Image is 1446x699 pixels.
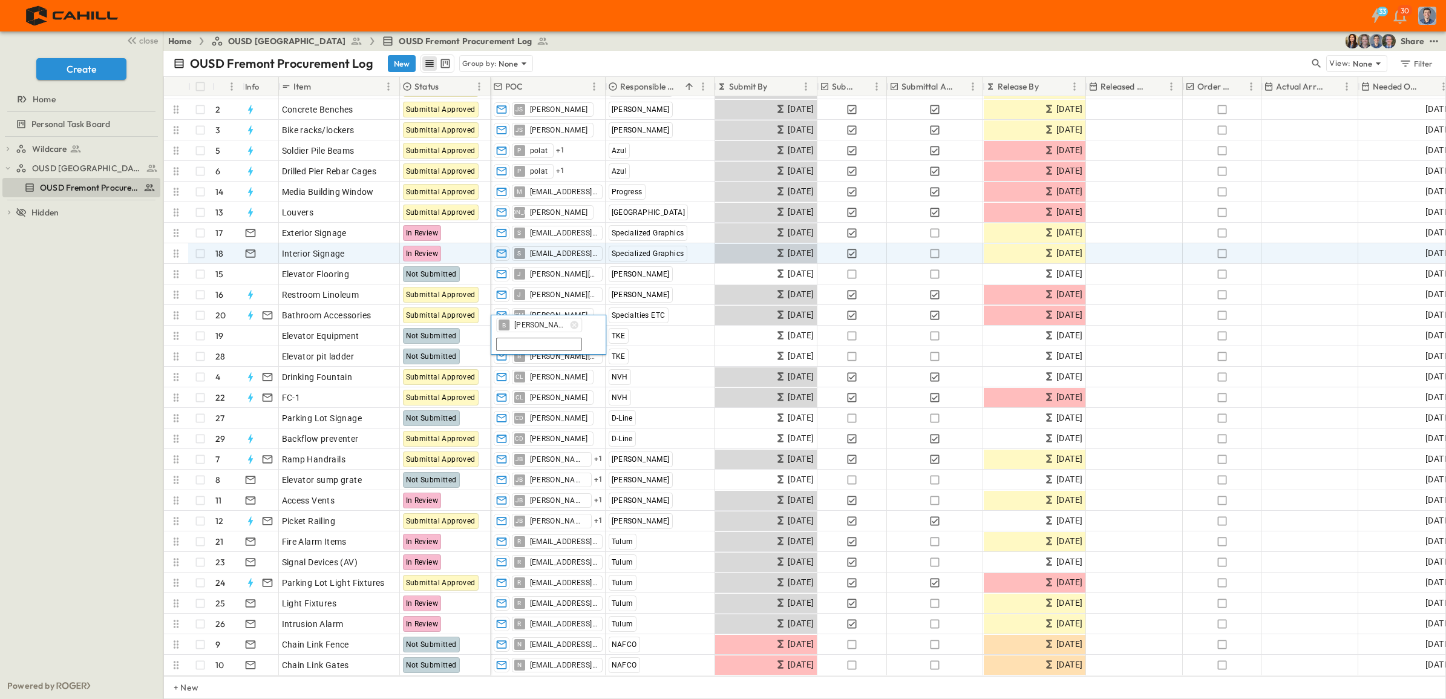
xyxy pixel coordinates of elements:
[594,474,603,486] span: + 1
[168,35,556,47] nav: breadcrumbs
[282,309,371,321] span: Bathroom Accessories
[212,77,243,96] div: #
[1151,80,1164,93] button: Sort
[190,55,373,72] p: OUSD Fremont Procurement Log
[788,246,814,260] span: [DATE]
[788,555,814,569] span: [DATE]
[612,537,633,546] span: Tulum
[406,455,476,464] span: Submittal Approved
[282,536,347,548] span: Fire Alarm Items
[515,520,523,521] span: JB
[215,433,225,445] p: 29
[832,80,857,93] p: Submitted?
[1056,267,1082,281] span: [DATE]
[594,515,603,527] span: + 1
[530,557,597,567] span: [EMAIL_ADDRESS][DOMAIN_NAME]
[515,438,524,439] span: CD
[594,453,603,465] span: + 1
[517,274,521,274] span: J
[612,352,626,361] span: TKE
[1244,79,1258,94] button: Menu
[788,432,814,445] span: [DATE]
[406,105,476,114] span: Submittal Approved
[530,290,597,300] span: [PERSON_NAME][EMAIL_ADDRESS][DOMAIN_NAME]
[515,376,523,377] span: CL
[526,80,539,93] button: Sort
[31,206,59,218] span: Hidden
[788,102,814,116] span: [DATE]
[2,91,158,108] a: Home
[530,249,597,258] span: [EMAIL_ADDRESS][DOMAIN_NAME]
[869,79,884,94] button: Menu
[282,124,355,136] span: Bike racks/lockers
[406,435,476,443] span: Submittal Approved
[2,159,160,178] div: OUSD [GEOGRAPHIC_DATA]test
[594,494,603,507] span: + 1
[1056,370,1082,384] span: [DATE]
[36,58,126,80] button: Create
[282,371,353,383] span: Drinking Fountain
[215,536,223,548] p: 21
[1357,34,1372,48] img: Katie McLelland (kmclelland@cahill-sf.com)
[1364,5,1388,27] button: 33
[1056,308,1082,322] span: [DATE]
[215,371,220,383] p: 4
[1056,185,1082,199] span: [DATE]
[1423,80,1436,93] button: Sort
[530,372,588,382] span: [PERSON_NAME]
[406,496,439,505] span: In Review
[215,392,225,404] p: 22
[15,3,131,28] img: 4f72bfc4efa7236828875bac24094a5ddb05241e32d018417354e964050affa1.png
[381,79,396,94] button: Menu
[215,556,225,568] p: 23
[406,146,476,155] span: Submittal Approved
[217,80,231,93] button: Sort
[1353,57,1372,70] p: None
[612,558,633,566] span: Tulum
[16,160,158,177] a: OUSD [GEOGRAPHIC_DATA]
[282,556,358,568] span: Signal Devices (AV)
[399,35,532,47] span: OUSD Fremont Procurement Log
[788,143,814,157] span: [DATE]
[1056,452,1082,466] span: [DATE]
[1395,55,1436,72] button: Filter
[245,70,260,103] div: Info
[215,206,223,218] p: 13
[406,373,476,381] span: Submittal Approved
[2,178,160,197] div: OUSD Fremont Procurement Logtest
[1401,6,1409,16] p: 30
[1056,493,1082,507] span: [DATE]
[612,435,633,443] span: D-Line
[530,455,586,464] span: [PERSON_NAME]
[168,35,192,47] a: Home
[612,496,670,505] span: [PERSON_NAME]
[282,206,314,218] span: Louvers
[770,80,784,93] button: Sort
[515,130,523,130] span: JS
[1056,226,1082,240] span: [DATE]
[788,267,814,281] span: [DATE]
[1056,102,1082,116] span: [DATE]
[1056,473,1082,487] span: [DATE]
[530,310,588,320] span: [PERSON_NAME]
[388,55,416,72] button: New
[282,433,359,445] span: Backflow preventer
[1056,246,1082,260] span: [DATE]
[515,418,524,418] span: CD
[515,479,523,480] span: JB
[406,290,476,299] span: Submittal Approved
[139,34,158,47] span: close
[122,31,160,48] button: close
[282,453,346,465] span: Ramp Handrails
[612,332,626,340] span: TKE
[1418,7,1436,25] img: Profile Picture
[414,80,439,93] p: Status
[406,393,476,402] span: Submittal Approved
[1041,80,1055,93] button: Sort
[282,289,359,301] span: Restroom Linoleum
